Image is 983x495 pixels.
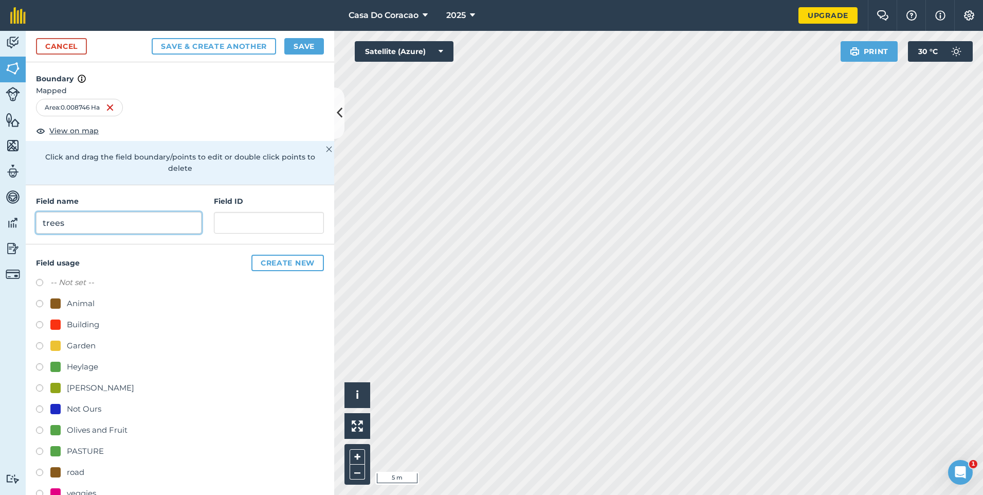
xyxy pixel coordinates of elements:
button: View on map [36,125,99,137]
label: -- Not set -- [50,276,94,289]
div: Building [67,319,99,331]
iframe: Intercom live chat [948,460,973,485]
div: Not Ours [67,403,101,415]
button: Create new [251,255,324,271]
div: PASTURE [67,445,104,457]
img: A question mark icon [905,10,918,21]
img: svg+xml;base64,PHN2ZyB4bWxucz0iaHR0cDovL3d3dy53My5vcmcvMjAwMC9zdmciIHdpZHRoPSIxNyIgaGVpZ2h0PSIxNy... [78,73,86,85]
img: svg+xml;base64,PHN2ZyB4bWxucz0iaHR0cDovL3d3dy53My5vcmcvMjAwMC9zdmciIHdpZHRoPSIyMiIgaGVpZ2h0PSIzMC... [326,143,332,155]
div: road [67,466,84,479]
h4: Field usage [36,255,324,271]
span: i [356,388,359,401]
button: Satellite (Azure) [355,41,453,62]
img: svg+xml;base64,PD94bWwgdmVyc2lvbj0iMS4wIiBlbmNvZGluZz0idXRmLTgiPz4KPCEtLSBHZW5lcmF0b3I6IEFkb2JlIE... [6,87,20,101]
img: svg+xml;base64,PHN2ZyB4bWxucz0iaHR0cDovL3d3dy53My5vcmcvMjAwMC9zdmciIHdpZHRoPSIxNiIgaGVpZ2h0PSIyNC... [106,101,114,114]
span: Mapped [26,85,334,96]
img: svg+xml;base64,PD94bWwgdmVyc2lvbj0iMS4wIiBlbmNvZGluZz0idXRmLTgiPz4KPCEtLSBHZW5lcmF0b3I6IEFkb2JlIE... [6,474,20,484]
h4: Field ID [214,196,324,207]
img: svg+xml;base64,PHN2ZyB4bWxucz0iaHR0cDovL3d3dy53My5vcmcvMjAwMC9zdmciIHdpZHRoPSI1NiIgaGVpZ2h0PSI2MC... [6,112,20,128]
img: svg+xml;base64,PD94bWwgdmVyc2lvbj0iMS4wIiBlbmNvZGluZz0idXRmLTgiPz4KPCEtLSBHZW5lcmF0b3I6IEFkb2JlIE... [6,267,20,281]
p: Click and drag the field boundary/points to edit or double click points to delete [36,151,324,174]
img: fieldmargin Logo [10,7,26,24]
img: svg+xml;base64,PD94bWwgdmVyc2lvbj0iMS4wIiBlbmNvZGluZz0idXRmLTgiPz4KPCEtLSBHZW5lcmF0b3I6IEFkb2JlIE... [6,241,20,256]
button: i [344,382,370,408]
h4: Boundary [26,62,334,85]
img: svg+xml;base64,PD94bWwgdmVyc2lvbj0iMS4wIiBlbmNvZGluZz0idXRmLTgiPz4KPCEtLSBHZW5lcmF0b3I6IEFkb2JlIE... [6,35,20,50]
button: Save & Create Another [152,38,276,55]
span: Casa Do Coracao [349,9,418,22]
span: 1 [969,460,977,468]
span: 2025 [446,9,466,22]
img: svg+xml;base64,PHN2ZyB4bWxucz0iaHR0cDovL3d3dy53My5vcmcvMjAwMC9zdmciIHdpZHRoPSIxNyIgaGVpZ2h0PSIxNy... [935,9,945,22]
button: + [350,449,365,465]
img: svg+xml;base64,PHN2ZyB4bWxucz0iaHR0cDovL3d3dy53My5vcmcvMjAwMC9zdmciIHdpZHRoPSI1NiIgaGVpZ2h0PSI2MC... [6,138,20,153]
span: 30 ° C [918,41,938,62]
img: svg+xml;base64,PHN2ZyB4bWxucz0iaHR0cDovL3d3dy53My5vcmcvMjAwMC9zdmciIHdpZHRoPSIxOCIgaGVpZ2h0PSIyNC... [36,125,45,137]
button: 30 °C [908,41,973,62]
div: Garden [67,340,96,352]
div: Animal [67,297,95,310]
img: svg+xml;base64,PHN2ZyB4bWxucz0iaHR0cDovL3d3dy53My5vcmcvMjAwMC9zdmciIHdpZHRoPSIxOSIgaGVpZ2h0PSIyNC... [850,45,860,58]
img: Four arrows, one pointing top left, one top right, one bottom right and the last bottom left [352,420,363,432]
div: [PERSON_NAME] [67,382,134,394]
div: Olives and Fruit [67,424,128,436]
img: A cog icon [963,10,975,21]
a: Upgrade [798,7,858,24]
img: svg+xml;base64,PD94bWwgdmVyc2lvbj0iMS4wIiBlbmNvZGluZz0idXRmLTgiPz4KPCEtLSBHZW5lcmF0b3I6IEFkb2JlIE... [6,164,20,179]
img: svg+xml;base64,PD94bWwgdmVyc2lvbj0iMS4wIiBlbmNvZGluZz0idXRmLTgiPz4KPCEtLSBHZW5lcmF0b3I6IEFkb2JlIE... [6,189,20,205]
div: Area : 0.008746 Ha [36,99,123,116]
img: Two speech bubbles overlapping with the left bubble in the forefront [877,10,889,21]
button: Save [284,38,324,55]
button: Print [841,41,898,62]
button: – [350,465,365,480]
div: Heylage [67,361,98,373]
img: svg+xml;base64,PD94bWwgdmVyc2lvbj0iMS4wIiBlbmNvZGluZz0idXRmLTgiPz4KPCEtLSBHZW5lcmF0b3I6IEFkb2JlIE... [946,41,967,62]
img: svg+xml;base64,PHN2ZyB4bWxucz0iaHR0cDovL3d3dy53My5vcmcvMjAwMC9zdmciIHdpZHRoPSI1NiIgaGVpZ2h0PSI2MC... [6,61,20,76]
a: Cancel [36,38,87,55]
h4: Field name [36,196,202,207]
img: svg+xml;base64,PD94bWwgdmVyc2lvbj0iMS4wIiBlbmNvZGluZz0idXRmLTgiPz4KPCEtLSBHZW5lcmF0b3I6IEFkb2JlIE... [6,215,20,231]
span: View on map [49,125,99,136]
